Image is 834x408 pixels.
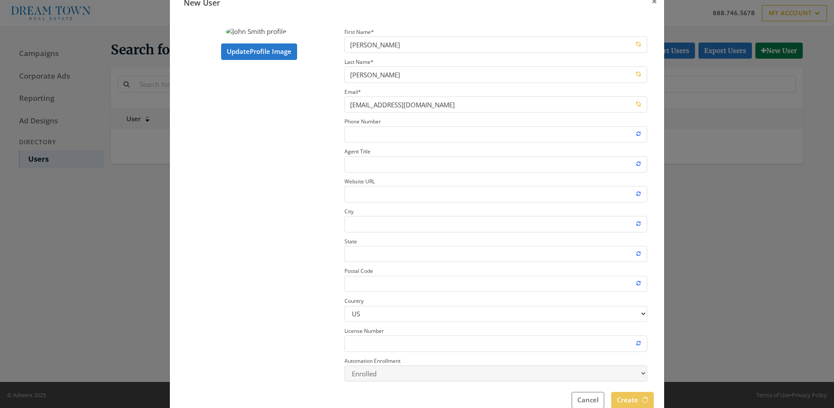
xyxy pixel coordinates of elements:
[344,126,647,143] input: Phone Number
[344,216,647,232] input: City
[344,238,357,245] small: State
[344,28,374,36] small: First Name *
[344,186,647,202] input: Website URL
[344,58,374,66] small: Last Name *
[344,246,647,262] input: State
[344,365,647,381] select: Automation Enrollment
[344,267,373,275] small: Postal Code
[225,27,286,36] img: John Smith profile
[344,297,364,305] small: Country
[344,178,375,185] small: Website URL
[611,392,654,408] button: Create
[344,118,381,125] small: Phone Number
[344,96,647,113] input: Email*
[344,357,400,365] small: Automation Enrollment
[344,36,647,53] input: First Name*
[344,327,384,335] small: License Number
[344,276,647,292] input: Postal Code
[221,43,297,60] label: Update Profile Image
[344,156,647,172] input: Agent Title
[344,148,371,155] small: Agent Title
[344,208,354,215] small: City
[344,88,361,96] small: Email *
[572,392,604,408] button: Cancel
[344,335,647,352] input: License Number
[344,66,647,83] input: Last Name*
[344,306,647,322] select: Country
